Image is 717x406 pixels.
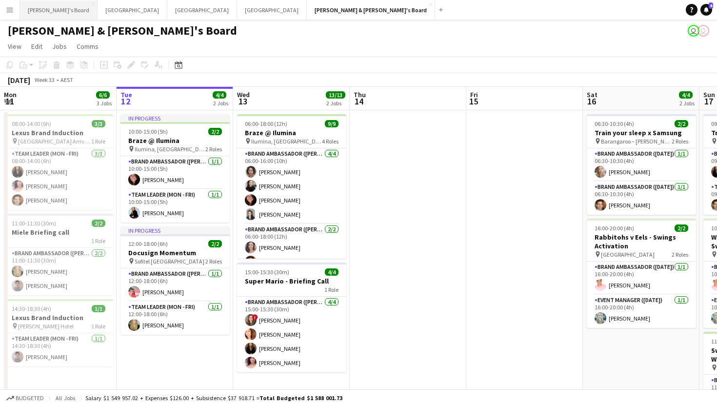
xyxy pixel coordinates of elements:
app-job-card: In progress10:00-15:00 (5h)2/2Braze @ Ilumina Ilumina, [GEOGRAPHIC_DATA]2 RolesBrand Ambassador (... [120,114,230,223]
span: 1 Role [91,138,105,145]
div: 2 Jobs [679,100,695,107]
div: [DATE] [8,75,30,85]
app-card-role: Team Leader (Mon - Fri)1/110:00-15:00 (5h)[PERSON_NAME] [120,189,230,223]
span: 12:00-18:00 (6h) [128,240,168,247]
app-card-role: Brand Ambassador ([DATE])1/116:00-20:00 (4h)[PERSON_NAME] [587,262,696,295]
span: 1/1 [92,305,105,312]
span: All jobs [54,394,77,402]
h3: Braze @ Ilumina [120,136,230,145]
h1: [PERSON_NAME] & [PERSON_NAME]'s Board [8,23,237,38]
app-card-role: Brand Ambassador ([PERSON_NAME])1/112:00-18:00 (6h)[PERSON_NAME] [120,268,230,302]
button: [PERSON_NAME]'s Board [20,0,98,20]
span: 2/2 [208,128,222,135]
span: 2 Roles [205,145,222,153]
span: Week 33 [32,76,57,83]
app-card-role: Team Leader (Mon - Fri)1/112:00-18:00 (6h)[PERSON_NAME] [120,302,230,335]
span: Sofitel [GEOGRAPHIC_DATA] [135,258,204,265]
div: In progress [120,226,230,234]
span: 2 Roles [672,251,688,258]
span: 17 [702,96,715,107]
span: 14 [352,96,366,107]
div: 2 Jobs [213,100,228,107]
span: 12 [119,96,132,107]
span: 2 Roles [205,258,222,265]
h3: Docusign Momentum [120,248,230,257]
span: Budgeted [16,395,44,402]
app-card-role: Brand Ambassador ([PERSON_NAME])4/415:00-15:30 (30m)![PERSON_NAME][PERSON_NAME][PERSON_NAME][PERS... [237,297,346,372]
app-job-card: 16:00-20:00 (4h)2/2Rabbitohs v Eels - Swings Activation [GEOGRAPHIC_DATA]2 RolesBrand Ambassador ... [587,219,696,328]
button: Budgeted [5,393,45,404]
div: Salary $1 549 957.02 + Expenses $126.00 + Subsistence $37 918.71 = [85,394,342,402]
app-user-avatar: James Millard [697,25,709,37]
span: 9/9 [325,120,339,127]
span: 6/6 [96,91,110,99]
span: 2/2 [675,224,688,232]
span: 16 [585,96,597,107]
span: Total Budgeted $1 588 001.73 [259,394,342,402]
span: 4/4 [325,268,339,276]
span: ! [252,314,258,320]
h3: Rabbitohs v Eels - Swings Activation [587,233,696,250]
span: Edit [31,42,42,51]
span: 13 [236,96,250,107]
span: Comms [77,42,99,51]
h3: Super Mario - Briefing Call [237,277,346,285]
span: Ilumina, [GEOGRAPHIC_DATA] [251,138,322,145]
app-job-card: 14:30-18:30 (4h)1/1Lexus Brand Induction [PERSON_NAME] Hotel1 RoleTeam Leader (Mon - Fri)1/114:30... [4,299,113,366]
span: 14:30-18:30 (4h) [12,305,51,312]
button: [PERSON_NAME] & [PERSON_NAME]'s Board [307,0,435,20]
app-job-card: 11:00-11:30 (30m)2/2Miele Briefing call1 RoleBrand Ambassador ([PERSON_NAME])2/211:00-11:30 (30m)... [4,214,113,295]
span: Barangaroo – [PERSON_NAME][GEOGRAPHIC_DATA] [601,138,672,145]
span: View [8,42,21,51]
div: AEST [60,76,73,83]
app-card-role: Brand Ambassador ([PERSON_NAME])2/211:00-11:30 (30m)[PERSON_NAME][PERSON_NAME] [4,248,113,295]
span: Mon [4,90,17,99]
h3: Train your sleep x Samsung [587,128,696,137]
a: Jobs [48,40,71,53]
a: Edit [27,40,46,53]
span: 13/13 [326,91,345,99]
div: 06:00-18:00 (12h)9/9Braze @ Ilumina Ilumina, [GEOGRAPHIC_DATA]4 RolesBrand Ambassador ([PERSON_NA... [237,114,346,259]
span: 16:00-20:00 (4h) [595,224,634,232]
app-job-card: 08:00-14:00 (6h)3/3Lexus Brand Induction [GEOGRAPHIC_DATA] Arrivals1 RoleTeam Leader (Mon - Fri)3... [4,114,113,210]
h3: Lexus Brand Induction [4,313,113,322]
app-card-role: Brand Ambassador ([PERSON_NAME])1/110:00-15:00 (5h)[PERSON_NAME] [120,156,230,189]
span: Thu [354,90,366,99]
span: 2 Roles [672,138,688,145]
app-job-card: 15:00-15:30 (30m)4/4Super Mario - Briefing Call1 RoleBrand Ambassador ([PERSON_NAME])4/415:00-15:... [237,263,346,372]
span: [PERSON_NAME] Hotel [18,323,74,330]
span: 4 [709,2,713,9]
span: 10:00-15:00 (5h) [128,128,168,135]
span: 4/4 [213,91,226,99]
span: 06:00-18:00 (12h) [245,120,287,127]
span: 2/2 [675,120,688,127]
app-job-card: 06:30-10:30 (4h)2/2Train your sleep x Samsung Barangaroo – [PERSON_NAME][GEOGRAPHIC_DATA]2 RolesB... [587,114,696,215]
span: 15 [469,96,478,107]
span: 2/2 [208,240,222,247]
app-card-role: Brand Ambassador ([DATE])1/106:30-10:30 (4h)[PERSON_NAME] [587,182,696,215]
div: 2 Jobs [326,100,345,107]
app-card-role: Brand Ambassador ([PERSON_NAME])4/406:00-16:00 (10h)[PERSON_NAME][PERSON_NAME][PERSON_NAME][PERSO... [237,148,346,224]
span: Fri [470,90,478,99]
button: [GEOGRAPHIC_DATA] [98,0,167,20]
span: 2/2 [92,220,105,227]
app-job-card: In progress12:00-18:00 (6h)2/2Docusign Momentum Sofitel [GEOGRAPHIC_DATA]2 RolesBrand Ambassador ... [120,226,230,335]
span: 1 Role [324,286,339,293]
app-card-role: Team Leader (Mon - Fri)1/114:30-18:30 (4h)[PERSON_NAME] [4,333,113,366]
span: Sun [703,90,715,99]
span: 08:00-14:00 (6h) [12,120,51,127]
span: 15:00-15:30 (30m) [245,268,289,276]
app-card-role: Brand Ambassador ([PERSON_NAME])2/206:00-18:00 (12h)[PERSON_NAME][PERSON_NAME] [237,224,346,271]
span: 4/4 [679,91,693,99]
app-user-avatar: Tennille Moore [688,25,699,37]
span: Sat [587,90,597,99]
app-card-role: Brand Ambassador ([DATE])1/106:30-10:30 (4h)[PERSON_NAME] [587,148,696,182]
div: 3 Jobs [97,100,112,107]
